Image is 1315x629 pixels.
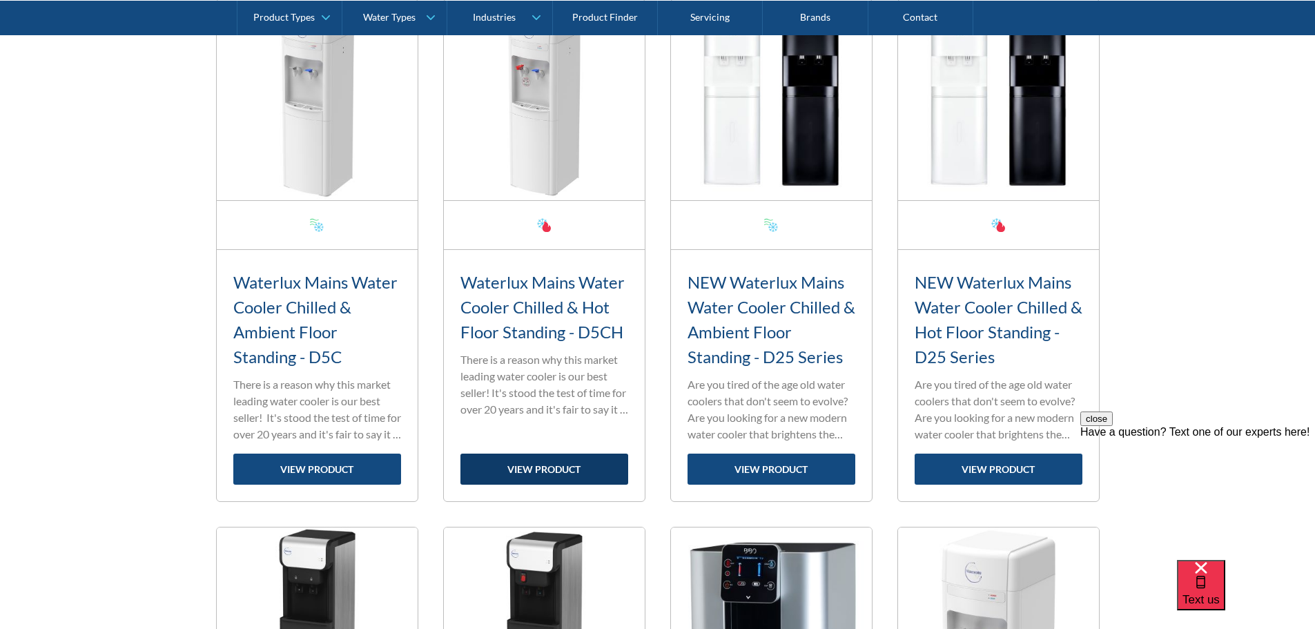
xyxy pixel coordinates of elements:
[253,11,315,23] div: Product Types
[688,454,855,485] a: view product
[688,376,855,443] p: Are you tired of the age old water coolers that don't seem to evolve? Are you looking for a new m...
[688,270,855,369] h3: NEW Waterlux Mains Water Cooler Chilled & Ambient Floor Standing - D25 Series
[1177,560,1315,629] iframe: podium webchat widget bubble
[460,270,628,345] h3: Waterlux Mains Water Cooler Chilled & Hot Floor Standing - D5CH
[460,454,628,485] a: view product
[233,376,401,443] p: There is a reason why this market leading water cooler is our best seller! It's stood the test of...
[363,11,416,23] div: Water Types
[233,454,401,485] a: view product
[1080,412,1315,577] iframe: podium webchat widget prompt
[473,11,516,23] div: Industries
[915,270,1082,369] h3: NEW Waterlux Mains Water Cooler Chilled & Hot Floor Standing - D25 Series
[233,270,401,369] h3: Waterlux Mains Water Cooler Chilled & Ambient Floor Standing - D5C
[915,376,1082,443] p: Are you tired of the age old water coolers that don't seem to evolve? Are you looking for a new m...
[915,454,1082,485] a: view product
[460,351,628,418] p: There is a reason why this market leading water cooler is our best seller! It's stood the test of...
